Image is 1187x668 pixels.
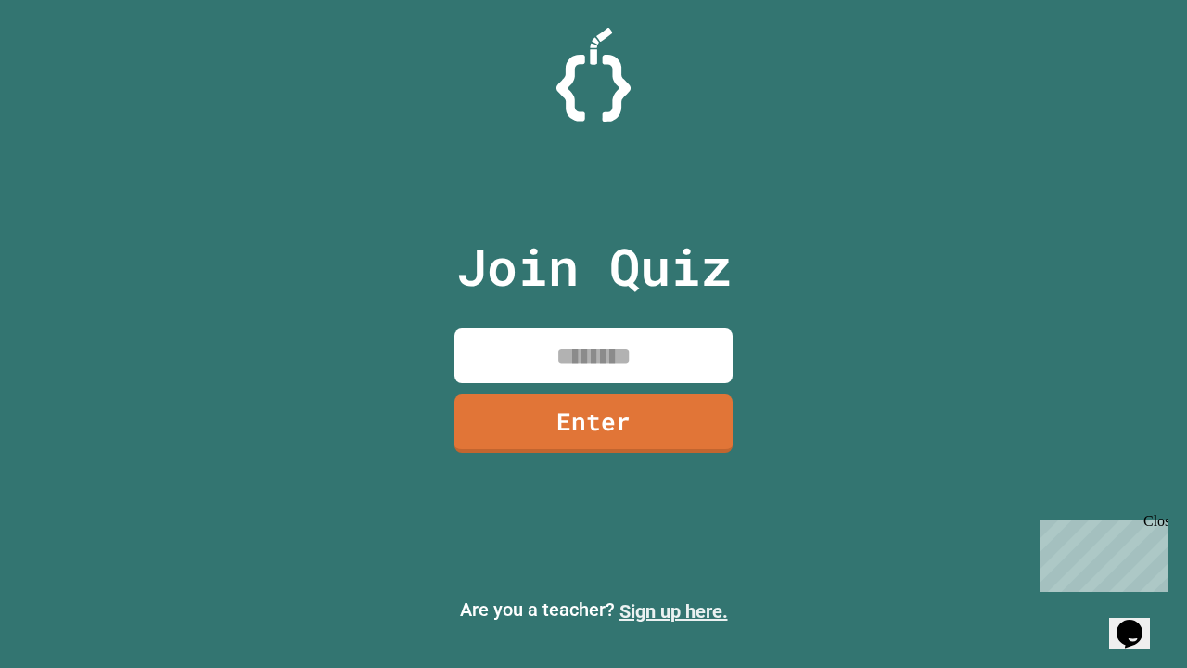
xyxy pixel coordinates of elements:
a: Sign up here. [619,600,728,623]
iframe: chat widget [1033,513,1168,592]
p: Join Quiz [456,228,732,305]
p: Are you a teacher? [15,596,1172,625]
img: Logo.svg [556,28,631,122]
iframe: chat widget [1109,594,1168,649]
a: Enter [454,394,733,453]
div: Chat with us now!Close [7,7,128,118]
